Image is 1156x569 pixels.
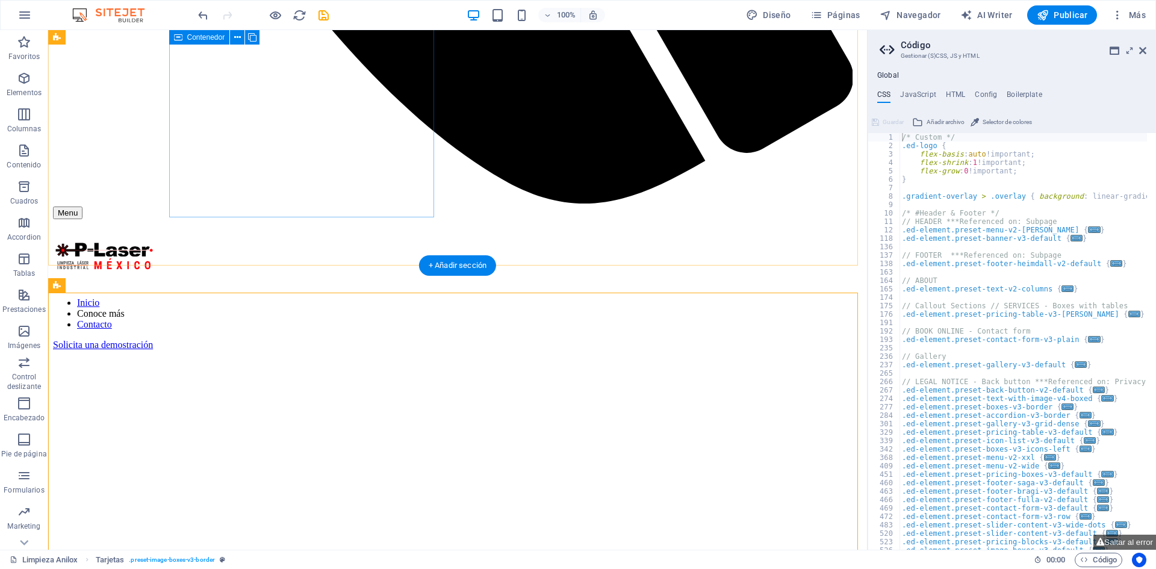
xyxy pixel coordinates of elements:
a: Haz clic para cancelar la selección y doble clic para abrir páginas [10,553,78,567]
span: ... [1089,226,1101,233]
span: Selector de colores [983,115,1032,129]
span: Publicar [1037,9,1088,21]
div: 3 [868,150,901,158]
span: ... [1102,395,1114,402]
span: Añadir archivo [927,115,965,129]
img: Editor Logo [69,8,160,22]
div: 236 [868,352,901,361]
div: 523 [868,538,901,546]
div: 165 [868,285,901,293]
p: Favoritos [8,52,40,61]
span: Haz clic para seleccionar y doble clic para editar [96,553,125,567]
span: ... [1061,285,1074,292]
div: 266 [868,378,901,386]
div: 138 [868,260,901,268]
div: 237 [868,361,901,369]
div: 1 [868,133,901,141]
span: Más [1111,9,1146,21]
span: Diseño [746,9,791,21]
div: 466 [868,496,901,504]
span: Contenedor [187,34,225,41]
span: ... [1080,412,1092,418]
p: Tablas [13,269,36,278]
p: Pie de página [1,449,46,459]
span: ... [1097,488,1109,494]
div: 192 [868,327,901,335]
h6: 100% [556,8,576,22]
div: 9 [868,201,901,209]
span: ... [1115,521,1127,528]
h4: Boilerplate [1007,90,1042,104]
h4: JavaScript [900,90,936,104]
div: 451 [868,470,901,479]
div: 520 [868,529,901,538]
span: ... [1102,429,1114,435]
div: 193 [868,335,901,344]
button: 100% [538,8,581,22]
div: 469 [868,504,901,512]
p: Elementos [7,88,42,98]
span: ... [1080,446,1092,452]
span: ... [1048,462,1060,469]
div: 301 [868,420,901,428]
button: Más [1107,5,1151,25]
div: 4 [868,158,901,167]
p: Prestaciones [2,305,45,314]
i: Este elemento es un preajuste personalizable [220,556,225,563]
button: Páginas [806,5,865,25]
span: . preset-image-boxes-v3-border [129,553,215,567]
span: AI Writer [960,9,1013,21]
span: ... [1061,403,1074,410]
div: 118 [868,234,901,243]
span: ... [1075,361,1087,368]
div: 6 [868,175,901,184]
div: 191 [868,319,901,327]
p: Imágenes [8,341,40,350]
span: ... [1089,420,1101,427]
div: 10 [868,209,901,217]
p: Formularios [4,485,44,495]
div: 460 [868,479,901,487]
span: Navegador [880,9,941,21]
div: 136 [868,243,901,251]
div: 409 [868,462,901,470]
div: 163 [868,268,901,276]
div: 463 [868,487,901,496]
div: 274 [868,394,901,403]
div: 235 [868,344,901,352]
div: 342 [868,445,901,453]
div: 164 [868,276,901,285]
div: 137 [868,251,901,260]
h6: Tiempo de la sesión [1034,553,1066,567]
h4: CSS [877,90,890,104]
div: Diseño (Ctrl+Alt+Y) [741,5,796,25]
div: 277 [868,403,901,411]
button: reload [292,8,306,22]
p: Encabezado [4,413,45,423]
h3: Gestionar (S)CSS, JS y HTML [901,51,1122,61]
p: Marketing [7,521,40,531]
div: 176 [868,310,901,319]
h4: HTML [946,90,966,104]
span: ... [1080,513,1092,520]
button: Usercentrics [1132,553,1146,567]
span: 00 00 [1046,553,1065,567]
div: 11 [868,217,901,226]
div: 7 [868,184,901,192]
div: 2 [868,141,901,150]
button: Navegador [875,5,946,25]
span: ... [1093,387,1105,393]
button: Publicar [1027,5,1098,25]
div: 526 [868,546,901,555]
span: ... [1110,260,1122,267]
div: 472 [868,512,901,521]
p: Columnas [7,124,42,134]
nav: breadcrumb [96,553,226,567]
div: 265 [868,369,901,378]
span: : [1055,555,1057,564]
button: Selector de colores [969,115,1034,129]
div: 174 [868,293,901,302]
div: 329 [868,428,901,437]
h4: Global [877,71,899,81]
span: ... [1071,235,1083,241]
